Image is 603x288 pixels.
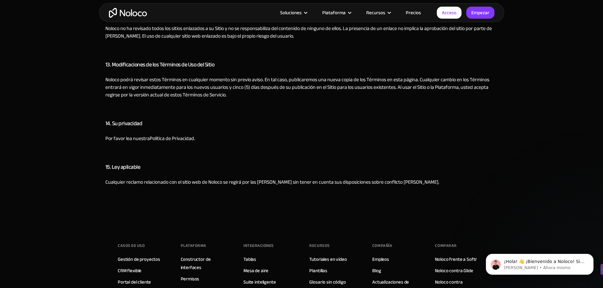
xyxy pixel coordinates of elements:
[181,274,199,283] font: Permisos
[105,59,215,70] font: 13. Modificaciones de los Términos de Uso del Sitio
[181,255,211,272] font: Constructor de interfaces
[309,278,346,286] a: Glosario sin código
[309,267,327,275] a: Plantillas
[181,242,206,249] font: Plataforma
[105,118,142,129] font: 14. Su privacidad
[118,266,141,275] font: CRM flexible
[280,8,302,17] font: Soluciones
[105,24,492,41] font: Noloco no ha revisado todos los sitios enlazados a su Sitio y no se responsabiliza del contenido ...
[435,266,473,275] font: Noloco contra Glide
[150,134,195,143] a: Política de Privacidad.
[372,266,381,275] font: Blog
[322,8,346,17] font: Plataforma
[476,241,603,285] iframe: Mensaje de notificaciones del intercomunicador
[105,75,489,100] font: Noloco podrá revisar estos Términos en cualquier momento sin previo aviso. En tal caso, publicare...
[358,9,398,17] div: Recursos
[437,7,462,19] a: Acceso
[105,177,439,187] font: Cualquier reclamo relacionado con el sitio web de Noloco se regirá por las [PERSON_NAME] sin tene...
[366,8,385,17] font: Recursos
[309,242,330,249] font: Recursos
[272,9,314,17] div: Soluciones
[406,8,421,17] font: Precios
[243,255,256,263] a: Tablas
[435,255,477,263] a: Noloco frente a Softr
[105,134,150,143] font: Por favor lea nuestra
[471,8,489,17] font: Empezar
[243,242,274,249] font: INTEGRACIONES
[372,267,381,275] a: Blog
[118,267,141,275] a: CRM flexible
[309,278,346,286] font: Glosario sin código
[118,278,151,286] font: Portal del cliente
[466,7,494,19] a: Empezar
[118,242,145,249] font: Casos de uso
[435,267,473,275] a: Noloco contra Glide
[243,267,268,275] a: Mesa de aire
[109,8,147,18] a: hogar
[442,8,456,17] font: Acceso
[314,9,358,17] div: Plataforma
[118,255,160,263] a: Gestión de proyectos
[181,275,199,283] a: Permisos
[372,255,389,263] a: Empleos
[243,278,276,286] font: Suite inteligente
[309,255,347,263] a: Tutoriales en vídeo
[243,278,276,286] a: Suite inteligente
[372,242,392,249] font: Compañía
[118,278,151,286] a: Portal del cliente
[435,242,456,249] font: Comparar
[181,255,231,272] a: Constructor de interfaces
[309,266,327,275] font: Plantillas
[243,266,268,275] font: Mesa de aire
[398,9,429,17] a: Precios
[105,162,141,172] font: 15. Ley aplicable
